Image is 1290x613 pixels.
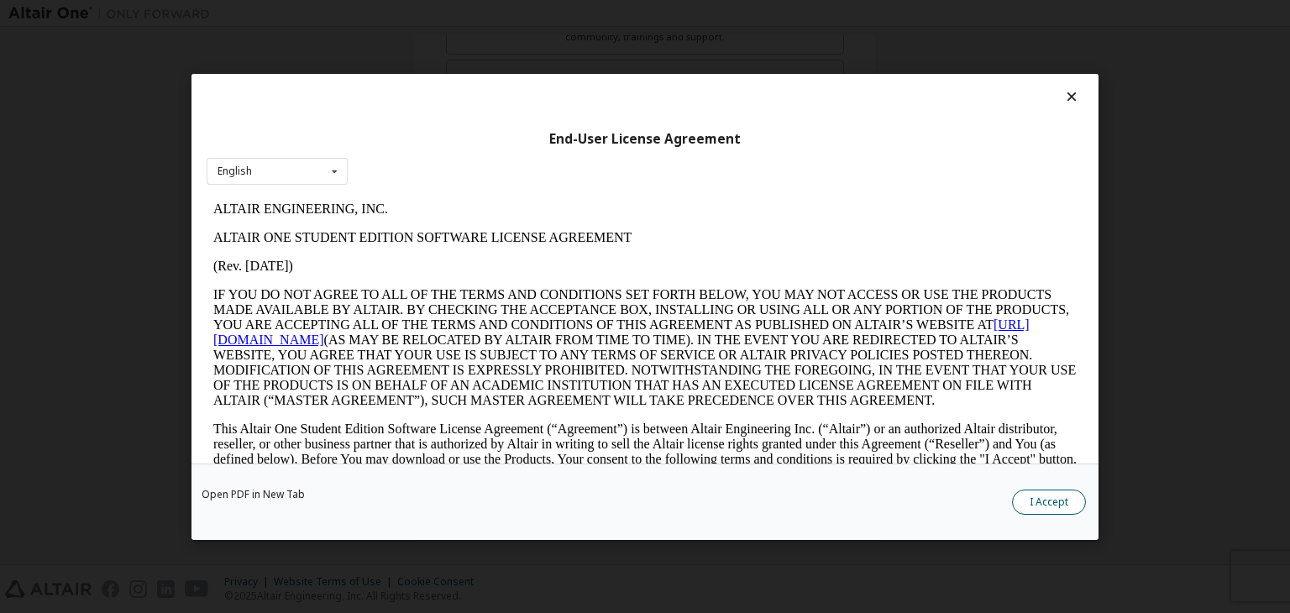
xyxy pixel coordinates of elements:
a: [URL][DOMAIN_NAME] [7,123,823,152]
div: English [218,166,252,176]
a: Open PDF in New Tab [202,490,305,500]
p: ALTAIR ENGINEERING, INC. [7,7,870,22]
p: (Rev. [DATE]) [7,64,870,79]
button: I Accept [1012,490,1086,515]
div: End-User License Agreement [207,130,1083,147]
p: ALTAIR ONE STUDENT EDITION SOFTWARE LICENSE AGREEMENT [7,35,870,50]
p: This Altair One Student Edition Software License Agreement (“Agreement”) is between Altair Engine... [7,227,870,287]
p: IF YOU DO NOT AGREE TO ALL OF THE TERMS AND CONDITIONS SET FORTH BELOW, YOU MAY NOT ACCESS OR USE... [7,92,870,213]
